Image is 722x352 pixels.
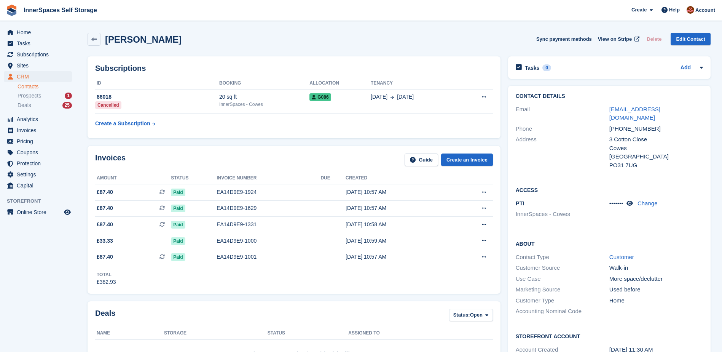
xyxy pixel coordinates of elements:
[97,221,113,229] span: £87.40
[17,147,62,158] span: Coupons
[171,221,185,229] span: Paid
[453,311,470,319] span: Status:
[695,6,715,14] span: Account
[97,237,113,245] span: £33.33
[631,6,647,14] span: Create
[268,327,349,339] th: Status
[525,64,540,71] h2: Tasks
[609,144,703,153] div: Cowes
[609,254,634,260] a: Customer
[470,311,483,319] span: Open
[346,253,451,261] div: [DATE] 10:57 AM
[97,204,113,212] span: £87.40
[105,34,182,45] h2: [PERSON_NAME]
[95,309,115,323] h2: Deals
[4,169,72,180] a: menu
[681,64,691,72] a: Add
[164,327,268,339] th: Storage
[4,60,72,71] a: menu
[171,237,185,245] span: Paid
[217,172,320,184] th: Invoice number
[171,172,217,184] th: Status
[97,271,116,278] div: Total
[6,5,18,16] img: stora-icon-8386f47178a22dfd0bd8f6a31ec36ba5ce8667c1dd55bd0f319d3a0aa187defe.svg
[17,207,62,218] span: Online Store
[17,71,62,82] span: CRM
[217,188,320,196] div: EA14D9E9-1924
[405,154,438,166] a: Guide
[63,208,72,217] a: Preview store
[346,237,451,245] div: [DATE] 10:59 AM
[4,207,72,218] a: menu
[687,6,694,14] img: Abby Tilley
[516,332,703,340] h2: Storefront Account
[516,210,609,219] li: InnerSpaces - Cowes
[17,125,62,136] span: Invoices
[217,253,320,261] div: EA14D9E9-1001
[371,93,387,101] span: [DATE]
[609,106,660,121] a: [EMAIL_ADDRESS][DOMAIN_NAME]
[609,264,703,272] div: Walk-in
[671,33,711,45] a: Edit Contact
[95,93,219,101] div: 86018
[4,114,72,125] a: menu
[309,93,331,101] span: G086
[346,204,451,212] div: [DATE] 10:57 AM
[309,77,371,90] th: Allocation
[371,77,460,90] th: Tenancy
[171,189,185,196] span: Paid
[609,135,703,144] div: 3 Cotton Close
[609,200,623,206] span: •••••••
[516,296,609,305] div: Customer Type
[95,117,155,131] a: Create a Subscription
[609,285,703,294] div: Used before
[17,158,62,169] span: Protection
[516,200,524,206] span: PTI
[346,221,451,229] div: [DATE] 10:58 AM
[17,169,62,180] span: Settings
[346,188,451,196] div: [DATE] 10:57 AM
[516,186,703,194] h2: Access
[441,154,493,166] a: Create an Invoice
[217,204,320,212] div: EA14D9E9-1629
[4,125,72,136] a: menu
[18,102,31,109] span: Deals
[217,237,320,245] div: EA14D9E9-1000
[4,147,72,158] a: menu
[609,296,703,305] div: Home
[21,4,100,16] a: InnerSpaces Self Storage
[609,161,703,170] div: PO31 7UG
[18,92,72,100] a: Prospects 1
[219,93,309,101] div: 20 sq ft
[516,240,703,247] h2: About
[7,197,76,205] span: Storefront
[609,125,703,133] div: [PHONE_NUMBER]
[95,101,121,109] div: Cancelled
[4,136,72,147] a: menu
[62,102,72,109] div: 25
[17,180,62,191] span: Capital
[516,125,609,133] div: Phone
[97,188,113,196] span: £87.40
[171,253,185,261] span: Paid
[97,278,116,286] div: £382.93
[516,135,609,170] div: Address
[516,264,609,272] div: Customer Source
[669,6,680,14] span: Help
[595,33,641,45] a: View on Stripe
[536,33,592,45] button: Sync payment methods
[397,93,414,101] span: [DATE]
[516,253,609,262] div: Contact Type
[644,33,665,45] button: Delete
[17,27,62,38] span: Home
[516,307,609,316] div: Accounting Nominal Code
[638,200,658,206] a: Change
[516,275,609,283] div: Use Case
[4,158,72,169] a: menu
[17,136,62,147] span: Pricing
[609,275,703,283] div: More space/declutter
[516,105,609,122] div: Email
[171,205,185,212] span: Paid
[516,285,609,294] div: Marketing Source
[219,101,309,108] div: InnerSpaces - Cowes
